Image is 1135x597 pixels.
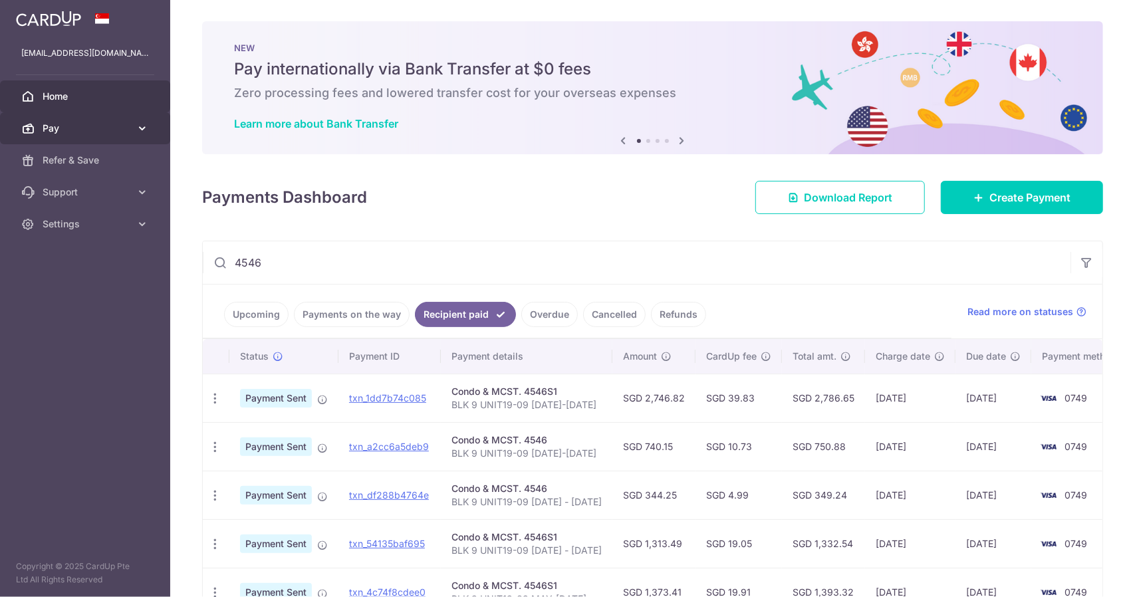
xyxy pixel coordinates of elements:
th: Payment ID [338,339,441,374]
a: Payments on the way [294,302,410,327]
div: Condo & MCST. 4546S1 [451,579,602,592]
a: Download Report [755,181,925,214]
span: 0749 [1065,538,1087,549]
td: SGD 344.25 [612,471,695,519]
span: CardUp fee [706,350,757,363]
img: Bank Card [1035,487,1062,503]
td: SGD 2,746.82 [612,374,695,422]
img: Bank Card [1035,439,1062,455]
a: Recipient paid [415,302,516,327]
span: Settings [43,217,130,231]
input: Search by recipient name, payment id or reference [203,241,1071,284]
a: txn_54135baf695 [349,538,425,549]
th: Payment method [1031,339,1132,374]
a: Read more on statuses [967,305,1086,318]
td: SGD 750.88 [782,422,865,471]
a: Upcoming [224,302,289,327]
a: Cancelled [583,302,646,327]
a: Overdue [521,302,578,327]
a: txn_df288b4764e [349,489,429,501]
td: [DATE] [865,374,955,422]
span: Download Report [804,189,892,205]
td: SGD 2,786.65 [782,374,865,422]
td: [DATE] [865,471,955,519]
span: Total amt. [793,350,836,363]
span: Due date [966,350,1006,363]
span: Payment Sent [240,535,312,553]
img: Bank transfer banner [202,21,1103,154]
th: Payment details [441,339,612,374]
p: BLK 9 UNIT19-09 [DATE] - [DATE] [451,544,602,557]
td: [DATE] [955,422,1031,471]
span: 0749 [1065,489,1087,501]
span: Payment Sent [240,437,312,456]
a: txn_a2cc6a5deb9 [349,441,429,452]
p: [EMAIL_ADDRESS][DOMAIN_NAME] [21,47,149,60]
td: SGD 740.15 [612,422,695,471]
td: SGD 19.05 [695,519,782,568]
span: Charge date [876,350,930,363]
p: BLK 9 UNIT19-09 [DATE]-[DATE] [451,398,602,412]
td: SGD 349.24 [782,471,865,519]
a: Refunds [651,302,706,327]
td: SGD 1,313.49 [612,519,695,568]
td: SGD 39.83 [695,374,782,422]
td: SGD 10.73 [695,422,782,471]
div: Condo & MCST. 4546S1 [451,531,602,544]
p: BLK 9 UNIT19-09 [DATE] - [DATE] [451,495,602,509]
div: Condo & MCST. 4546S1 [451,385,602,398]
td: [DATE] [955,519,1031,568]
p: NEW [234,43,1071,53]
td: SGD 1,332.54 [782,519,865,568]
span: Payment Sent [240,389,312,408]
span: Pay [43,122,130,135]
a: txn_1dd7b74c085 [349,392,426,404]
span: Read more on statuses [967,305,1073,318]
td: [DATE] [955,471,1031,519]
h6: Zero processing fees and lowered transfer cost for your overseas expenses [234,85,1071,101]
span: 0749 [1065,441,1087,452]
span: Create Payment [989,189,1071,205]
span: Home [43,90,130,103]
h5: Pay internationally via Bank Transfer at $0 fees [234,59,1071,80]
td: [DATE] [865,422,955,471]
span: 0749 [1065,392,1087,404]
span: Payment Sent [240,486,312,505]
h4: Payments Dashboard [202,185,367,209]
span: Amount [623,350,657,363]
p: BLK 9 UNIT19-09 [DATE]-[DATE] [451,447,602,460]
a: Learn more about Bank Transfer [234,117,398,130]
span: Refer & Save [43,154,130,167]
td: [DATE] [865,519,955,568]
td: [DATE] [955,374,1031,422]
img: Bank Card [1035,536,1062,552]
span: Status [240,350,269,363]
div: Condo & MCST. 4546 [451,433,602,447]
img: Bank Card [1035,390,1062,406]
img: CardUp [16,11,81,27]
a: Create Payment [941,181,1103,214]
td: SGD 4.99 [695,471,782,519]
div: Condo & MCST. 4546 [451,482,602,495]
span: Support [43,185,130,199]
